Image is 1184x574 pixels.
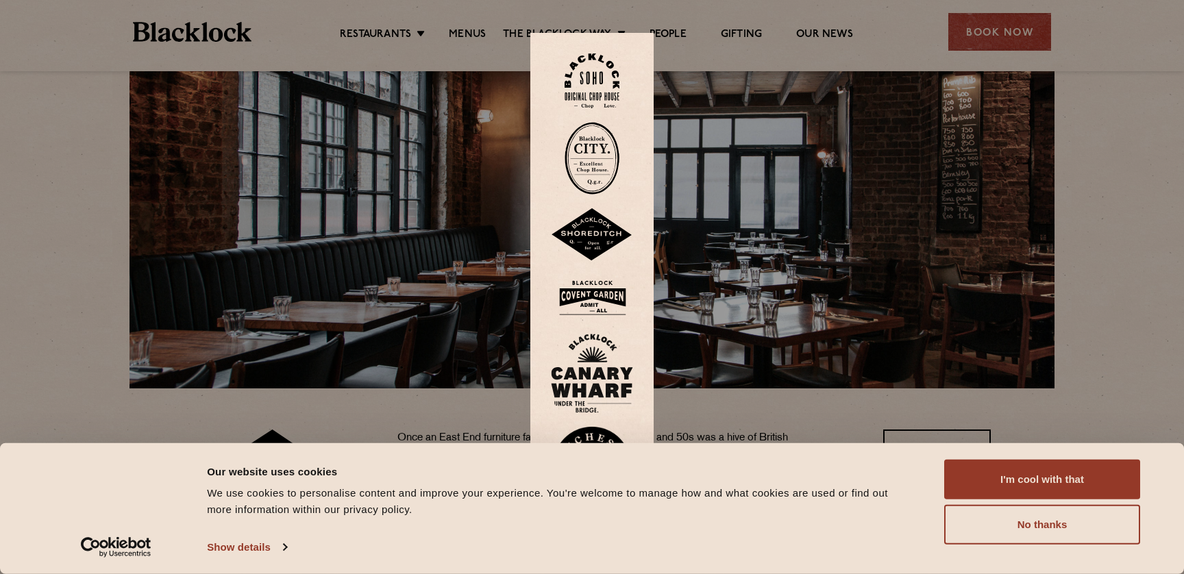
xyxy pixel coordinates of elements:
[551,334,633,413] img: BL_CW_Logo_Website.svg
[551,275,633,320] img: BLA_1470_CoventGarden_Website_Solid.svg
[207,463,913,479] div: Our website uses cookies
[56,537,176,558] a: Usercentrics Cookiebot - opens in a new window
[565,122,619,195] img: City-stamp-default.svg
[207,537,286,558] a: Show details
[944,505,1140,545] button: No thanks
[551,427,633,521] img: BL_Manchester_Logo-bleed.png
[565,53,619,109] img: Soho-stamp-default.svg
[944,460,1140,499] button: I'm cool with that
[551,208,633,262] img: Shoreditch-stamp-v2-default.svg
[207,485,913,518] div: We use cookies to personalise content and improve your experience. You're welcome to manage how a...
